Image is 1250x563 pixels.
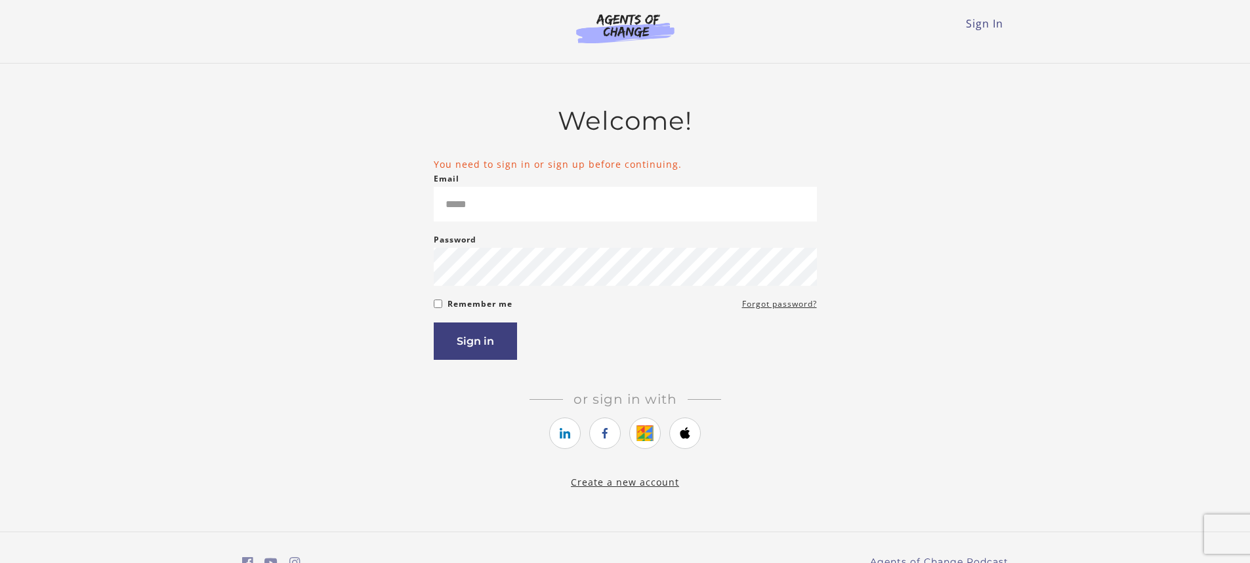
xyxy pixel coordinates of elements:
[549,417,581,449] a: https://courses.thinkific.com/users/auth/linkedin?ss%5Breferral%5D=&ss%5Buser_return_to%5D=%2Fenr...
[562,13,688,43] img: Agents of Change Logo
[434,106,817,136] h2: Welcome!
[571,476,679,488] a: Create a new account
[629,417,661,449] a: https://courses.thinkific.com/users/auth/google?ss%5Breferral%5D=&ss%5Buser_return_to%5D=%2Fenrol...
[448,296,512,312] label: Remember me
[434,322,517,360] button: Sign in
[563,391,688,407] span: Or sign in with
[669,417,701,449] a: https://courses.thinkific.com/users/auth/apple?ss%5Breferral%5D=&ss%5Buser_return_to%5D=%2Fenroll...
[742,296,817,312] a: Forgot password?
[434,157,817,171] li: You need to sign in or sign up before continuing.
[434,171,459,187] label: Email
[434,232,476,248] label: Password
[966,16,1003,31] a: Sign In
[589,417,621,449] a: https://courses.thinkific.com/users/auth/facebook?ss%5Breferral%5D=&ss%5Buser_return_to%5D=%2Fenr...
